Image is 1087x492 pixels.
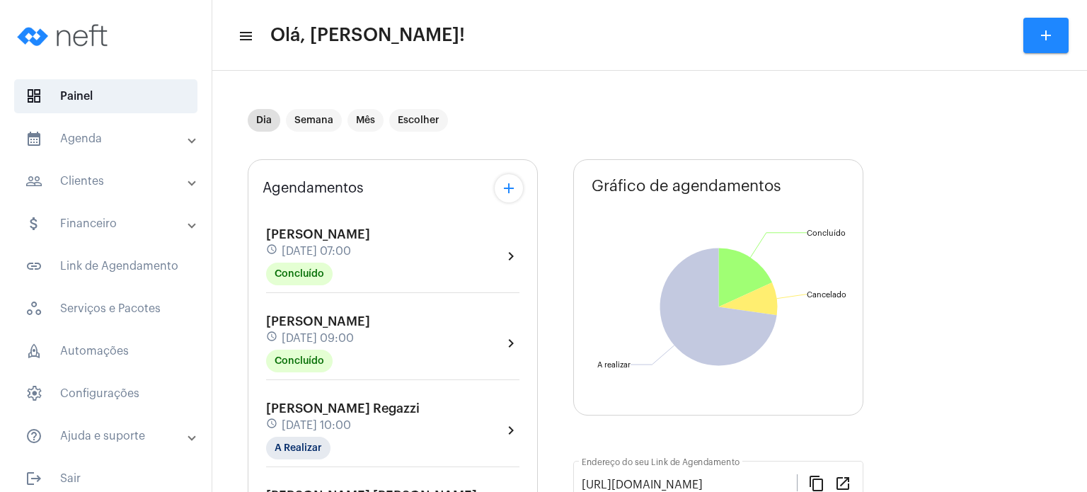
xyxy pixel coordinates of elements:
[25,215,42,232] mat-icon: sidenav icon
[25,428,189,445] mat-panel-title: Ajuda e suporte
[502,335,519,352] mat-icon: chevron_right
[592,178,781,195] span: Gráfico de agendamentos
[582,479,797,491] input: Link
[347,109,384,132] mat-chip: Mês
[25,428,42,445] mat-icon: sidenav icon
[807,229,846,237] text: Concluído
[500,180,517,197] mat-icon: add
[25,385,42,402] span: sidenav icon
[25,343,42,360] span: sidenav icon
[263,181,364,196] span: Agendamentos
[248,109,280,132] mat-chip: Dia
[25,88,42,105] span: sidenav icon
[25,130,189,147] mat-panel-title: Agenda
[14,377,197,411] span: Configurações
[25,173,42,190] mat-icon: sidenav icon
[282,332,354,345] span: [DATE] 09:00
[1037,27,1054,44] mat-icon: add
[282,419,351,432] span: [DATE] 10:00
[8,419,212,453] mat-expansion-panel-header: sidenav iconAjuda e suporte
[286,109,342,132] mat-chip: Semana
[282,245,351,258] span: [DATE] 07:00
[25,130,42,147] mat-icon: sidenav icon
[266,437,330,459] mat-chip: A Realizar
[25,173,189,190] mat-panel-title: Clientes
[266,350,333,372] mat-chip: Concluído
[8,207,212,241] mat-expansion-panel-header: sidenav iconFinanceiro
[834,474,851,491] mat-icon: open_in_new
[25,215,189,232] mat-panel-title: Financeiro
[502,248,519,265] mat-icon: chevron_right
[25,470,42,487] mat-icon: sidenav icon
[808,474,825,491] mat-icon: content_copy
[266,263,333,285] mat-chip: Concluído
[238,28,252,45] mat-icon: sidenav icon
[8,164,212,198] mat-expansion-panel-header: sidenav iconClientes
[266,418,279,433] mat-icon: schedule
[502,422,519,439] mat-icon: chevron_right
[807,291,846,299] text: Cancelado
[270,24,465,47] span: Olá, [PERSON_NAME]!
[14,292,197,326] span: Serviços e Pacotes
[8,122,212,156] mat-expansion-panel-header: sidenav iconAgenda
[25,300,42,317] span: sidenav icon
[11,7,117,64] img: logo-neft-novo-2.png
[14,334,197,368] span: Automações
[266,402,420,415] span: [PERSON_NAME] Regazzi
[14,79,197,113] span: Painel
[25,258,42,275] mat-icon: sidenav icon
[266,244,279,259] mat-icon: schedule
[389,109,448,132] mat-chip: Escolher
[266,331,279,346] mat-icon: schedule
[266,228,370,241] span: [PERSON_NAME]
[266,315,370,328] span: [PERSON_NAME]
[14,249,197,283] span: Link de Agendamento
[597,361,631,369] text: A realizar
